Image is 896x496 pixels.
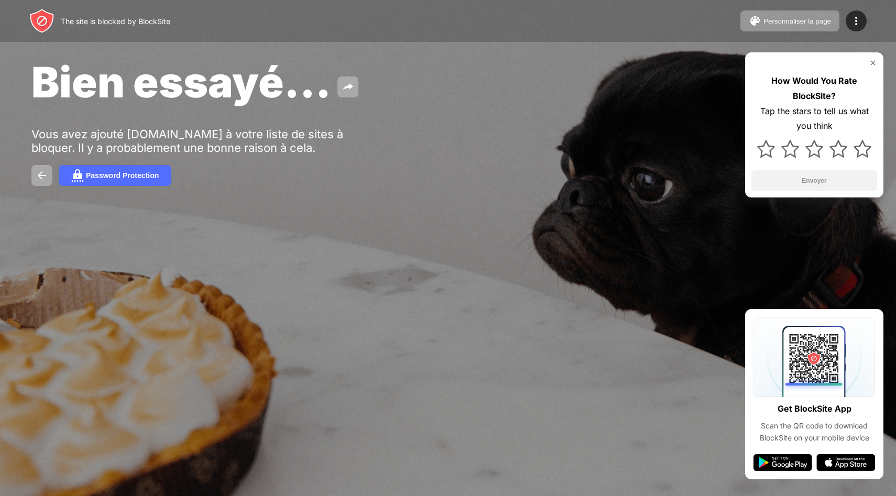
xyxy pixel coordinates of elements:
[31,127,355,155] div: Vous avez ajouté [DOMAIN_NAME] à votre liste de sites à bloquer. Il y a probablement une bonne ra...
[36,169,48,182] img: back.svg
[829,140,847,158] img: star.svg
[753,317,875,397] img: qrcode.svg
[757,140,775,158] img: star.svg
[86,171,159,180] div: Password Protection
[342,81,354,93] img: share.svg
[816,454,875,471] img: app-store.svg
[751,170,877,191] button: Envoyer
[71,169,84,182] img: password.svg
[854,140,871,158] img: star.svg
[740,10,839,31] button: Personnaliser la page
[850,15,862,27] img: menu-icon.svg
[753,454,812,471] img: google-play.svg
[59,165,171,186] button: Password Protection
[29,8,54,34] img: header-logo.svg
[869,59,877,67] img: rate-us-close.svg
[751,73,877,104] div: How Would You Rate BlockSite?
[753,420,875,444] div: Scan the QR code to download BlockSite on your mobile device
[763,17,831,25] div: Personnaliser la page
[778,401,851,416] div: Get BlockSite App
[31,57,331,107] span: Bien essayé...
[781,140,799,158] img: star.svg
[749,15,761,27] img: pallet.svg
[805,140,823,158] img: star.svg
[751,104,877,134] div: Tap the stars to tell us what you think
[61,17,170,26] div: The site is blocked by BlockSite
